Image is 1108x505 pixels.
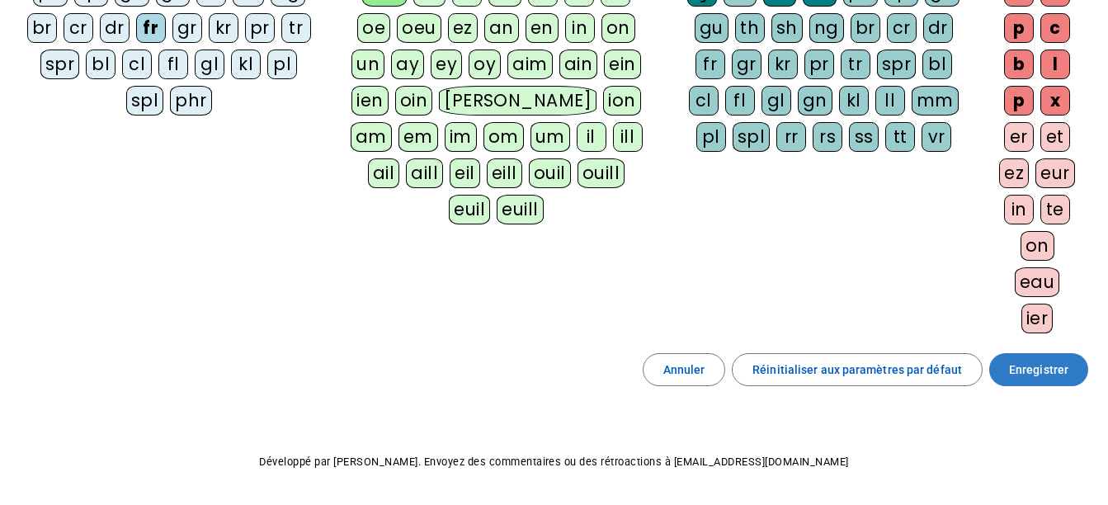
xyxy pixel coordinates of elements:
div: er [1004,122,1034,152]
div: em [398,122,438,152]
div: ouil [529,158,571,188]
div: spl [126,86,164,116]
div: in [565,13,595,43]
div: te [1040,195,1070,224]
div: in [1004,195,1034,224]
div: eur [1035,158,1075,188]
div: br [851,13,880,43]
div: ion [603,86,641,116]
div: aill [406,158,443,188]
div: ien [351,86,389,116]
div: p [1004,13,1034,43]
div: bl [922,50,952,79]
div: th [735,13,765,43]
div: gr [172,13,202,43]
span: Réinitialiser aux paramètres par défaut [752,360,962,380]
div: im [445,122,477,152]
div: tr [841,50,870,79]
div: oin [395,86,433,116]
div: euil [449,195,490,224]
div: kr [768,50,798,79]
div: ng [809,13,844,43]
button: Annuler [643,353,726,386]
div: ain [559,50,598,79]
div: fr [695,50,725,79]
div: fl [725,86,755,116]
div: ez [999,158,1029,188]
div: x [1040,86,1070,116]
div: pr [804,50,834,79]
div: oy [469,50,501,79]
div: tr [281,13,311,43]
div: eill [487,158,522,188]
div: b [1004,50,1034,79]
div: fr [136,13,166,43]
span: Annuler [663,360,705,380]
div: on [601,13,635,43]
div: phr [170,86,212,116]
div: ill [613,122,643,152]
div: br [27,13,57,43]
p: Développé par [PERSON_NAME]. Envoyez des commentaires ou des rétroactions à [EMAIL_ADDRESS][DOMAI... [13,452,1095,472]
div: gl [761,86,791,116]
div: rs [813,122,842,152]
div: on [1021,231,1054,261]
div: gn [798,86,832,116]
div: mm [912,86,959,116]
div: dr [923,13,953,43]
div: oe [357,13,390,43]
div: en [526,13,559,43]
div: dr [100,13,130,43]
button: Enregistrer [989,353,1088,386]
div: fl [158,50,188,79]
div: sh [771,13,803,43]
div: am [351,122,392,152]
div: spr [877,50,917,79]
span: Enregistrer [1009,360,1068,380]
div: cr [64,13,93,43]
div: kl [231,50,261,79]
div: cl [122,50,152,79]
div: ll [875,86,905,116]
div: et [1040,122,1070,152]
div: an [484,13,519,43]
div: aim [507,50,553,79]
div: ss [849,122,879,152]
div: ein [604,50,641,79]
div: gl [195,50,224,79]
div: bl [86,50,116,79]
div: ouill [578,158,625,188]
div: euill [497,195,543,224]
div: eil [450,158,480,188]
button: Réinitialiser aux paramètres par défaut [732,353,983,386]
div: ey [431,50,462,79]
div: pr [245,13,275,43]
div: oeu [397,13,441,43]
div: vr [922,122,951,152]
div: ez [448,13,478,43]
div: ay [391,50,424,79]
div: gu [695,13,728,43]
div: cr [887,13,917,43]
div: ail [368,158,400,188]
div: ier [1021,304,1054,333]
div: pl [696,122,726,152]
div: il [577,122,606,152]
div: kl [839,86,869,116]
div: spr [40,50,80,79]
div: gr [732,50,761,79]
div: tt [885,122,915,152]
div: cl [689,86,719,116]
div: um [530,122,570,152]
div: eau [1015,267,1060,297]
div: l [1040,50,1070,79]
div: [PERSON_NAME] [439,86,596,116]
div: om [483,122,524,152]
div: p [1004,86,1034,116]
div: pl [267,50,297,79]
div: spl [733,122,771,152]
div: kr [209,13,238,43]
div: rr [776,122,806,152]
div: c [1040,13,1070,43]
div: un [351,50,384,79]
